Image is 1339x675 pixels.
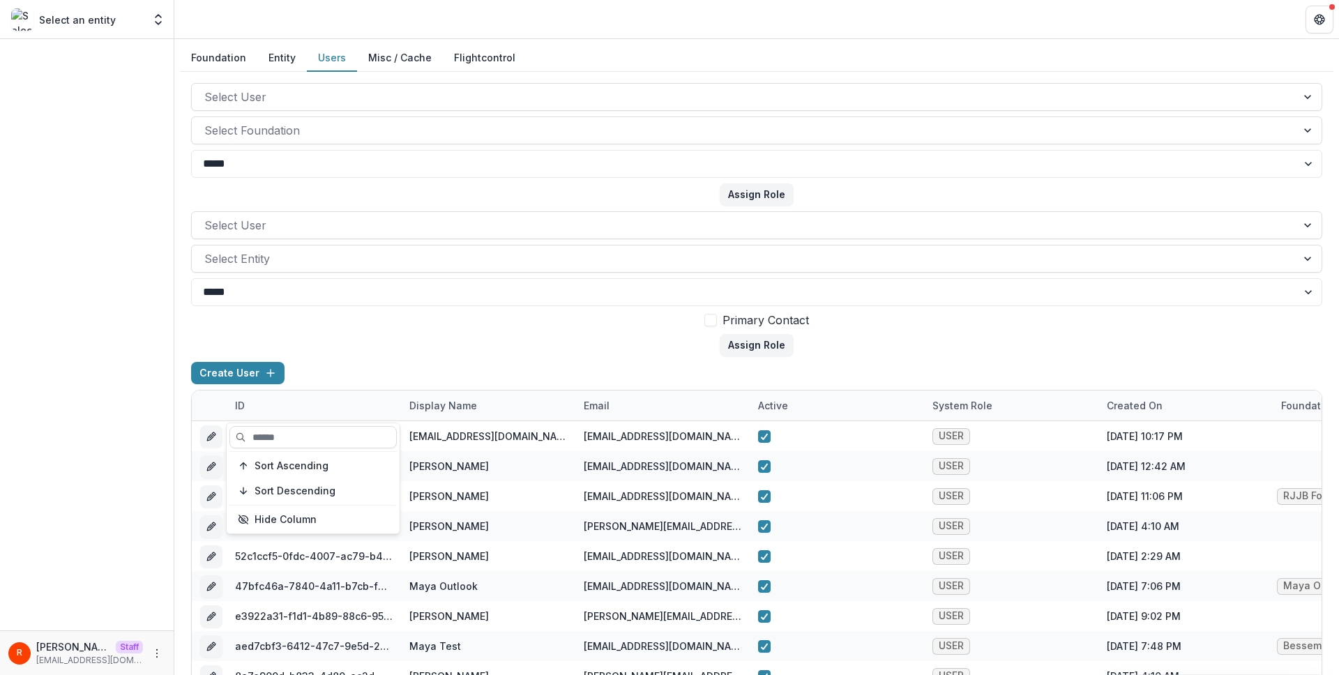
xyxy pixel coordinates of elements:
button: edit [200,455,222,478]
div: [EMAIL_ADDRESS][DOMAIN_NAME] [584,489,741,503]
div: Active [750,390,924,420]
div: Created on [1098,398,1171,413]
div: [EMAIL_ADDRESS][DOMAIN_NAME] [409,429,567,443]
button: edit [200,515,222,538]
span: USER [939,610,964,622]
button: Entity [257,45,307,72]
div: [DATE] 7:48 PM [1098,631,1273,661]
div: Maya Outlook [409,579,478,593]
p: Select an entity [39,13,116,27]
button: Create User [191,362,285,384]
div: [DATE] 10:17 PM [1098,421,1273,451]
button: More [149,645,165,662]
span: USER [939,490,964,502]
div: ID [227,390,401,420]
button: Foundation [180,45,257,72]
div: System Role [924,390,1098,420]
div: 52c1ccf5-0fdc-4007-ac79-b456eefbd958 [235,549,393,563]
div: [PERSON_NAME] [409,519,489,533]
div: 47bfc46a-7840-4a11-b7cb-f0e9045e12f1 [235,579,393,593]
span: USER [939,640,964,652]
span: Primary Contact [723,312,809,328]
div: [EMAIL_ADDRESS][DOMAIN_NAME] [584,549,741,563]
div: email [575,390,750,420]
button: Assign Role [720,183,794,206]
span: Sort Ascending [255,460,328,472]
p: [EMAIL_ADDRESS][DOMAIN_NAME] [36,654,143,667]
div: e3922a31-f1d1-4b89-88c6-95ac0f2ed171 [235,609,393,623]
div: [PERSON_NAME] [409,549,489,563]
button: Assign Role [720,334,794,356]
div: aed7cbf3-6412-47c7-9e5d-2a5a14c05a2d [235,639,393,653]
img: Select an entity [11,8,33,31]
button: edit [200,575,222,598]
div: [PERSON_NAME][EMAIL_ADDRESS][DOMAIN_NAME] [584,519,741,533]
div: Maya Test [409,639,461,653]
button: edit [200,425,222,448]
div: Created on [1098,390,1273,420]
span: USER [939,430,964,442]
button: Get Help [1306,6,1333,33]
button: edit [200,605,222,628]
a: Flightcontrol [454,50,515,65]
button: Sort Descending [229,480,397,502]
span: USER [939,580,964,592]
span: Sort Descending [255,485,335,497]
div: [EMAIL_ADDRESS][DOMAIN_NAME] [584,579,741,593]
div: [DATE] 2:29 AM [1098,541,1273,571]
button: Sort Ascending [229,455,397,477]
div: email [575,398,618,413]
div: [PERSON_NAME] [409,459,489,473]
div: System Role [924,398,1001,413]
div: [EMAIL_ADDRESS][DOMAIN_NAME] [584,459,741,473]
span: USER [939,460,964,472]
div: ID [227,398,253,413]
div: Display Name [401,390,575,420]
p: [PERSON_NAME] [36,639,110,654]
div: [DATE] 4:10 AM [1098,511,1273,541]
div: [DATE] 11:06 PM [1098,481,1273,511]
span: USER [939,550,964,562]
div: [DATE] 12:42 AM [1098,451,1273,481]
div: [DATE] 9:02 PM [1098,601,1273,631]
div: [PERSON_NAME] [409,609,489,623]
div: Active [750,398,796,413]
div: [EMAIL_ADDRESS][DOMAIN_NAME] [584,429,741,443]
div: [PERSON_NAME] [409,489,489,503]
p: Staff [116,641,143,653]
div: [EMAIL_ADDRESS][DOMAIN_NAME] [584,639,741,653]
button: Users [307,45,357,72]
div: Display Name [401,398,485,413]
div: Raj [17,649,22,658]
button: Hide Column [229,508,397,531]
button: Open entity switcher [149,6,168,33]
button: edit [200,485,222,508]
button: edit [200,635,222,658]
div: [DATE] 7:06 PM [1098,571,1273,601]
div: [PERSON_NAME][EMAIL_ADDRESS][DOMAIN_NAME] [584,609,741,623]
button: edit [200,545,222,568]
button: Misc / Cache [357,45,443,72]
span: USER [939,520,964,532]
